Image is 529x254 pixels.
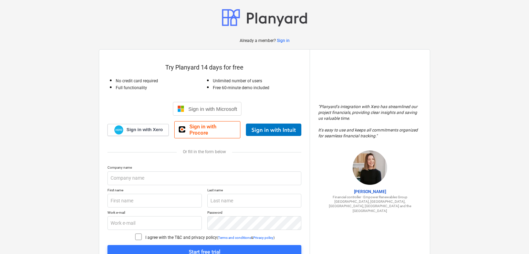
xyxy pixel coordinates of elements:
[189,124,236,136] span: Sign in with Procore
[240,38,277,44] p: Already a member?
[107,188,202,194] p: First name
[277,38,290,44] a: Sign in
[107,194,202,208] input: First name
[188,106,237,112] span: Sign in with Microsoft
[318,104,422,139] p: " Planyard's integration with Xero has streamlined our project financials, providing clear insigh...
[318,199,422,213] p: [GEOGRAPHIC_DATA], [GEOGRAPHIC_DATA], [GEOGRAPHIC_DATA], [GEOGRAPHIC_DATA] and the [GEOGRAPHIC_DATA]
[107,171,301,185] input: Company name
[213,78,302,84] p: Unlimited number of users
[107,210,202,216] p: Work e-mail
[116,78,205,84] p: No credit card required
[114,125,123,135] img: Xero logo
[116,85,205,91] p: Full functionality
[218,236,251,240] a: Terms and conditions
[207,194,302,208] input: Last name
[253,236,273,240] a: Privacy policy
[174,121,240,138] a: Sign in with Procore
[318,195,422,199] p: Financial controller - Empower Renewables Group
[353,150,387,185] img: Sharon Brown
[318,189,422,195] p: [PERSON_NAME]
[107,149,301,154] div: Or fill in the form below
[107,124,169,136] a: Sign in with Xero
[217,235,274,240] p: ( & )
[207,188,302,194] p: Last name
[145,235,217,241] p: I agree with the T&C and privacy policy
[107,165,301,171] p: Company name
[126,127,163,133] span: Sign in with Xero
[107,63,301,72] p: Try Planyard 14 days for free
[107,216,202,230] input: Work e-mail
[177,105,184,112] img: Microsoft logo
[207,210,302,216] p: Password
[213,85,302,91] p: Free 60-minute demo included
